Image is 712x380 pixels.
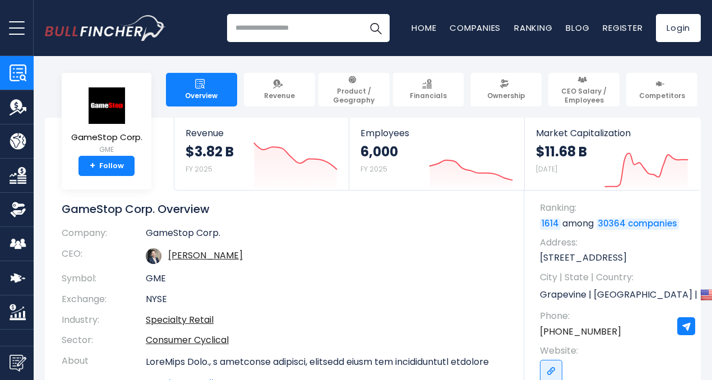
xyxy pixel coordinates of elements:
[548,73,619,106] a: CEO Salary / Employees
[540,217,690,230] p: among
[525,118,700,190] a: Market Capitalization $11.68 B [DATE]
[62,202,507,216] h1: GameStop Corp. Overview
[186,143,234,160] strong: $3.82 B
[540,237,690,249] span: Address:
[626,73,697,106] a: Competitors
[536,164,557,174] small: [DATE]
[540,219,561,230] a: 1614
[360,128,512,138] span: Employees
[264,91,295,100] span: Revenue
[393,73,464,106] a: Financials
[45,15,166,41] img: Bullfincher logo
[514,22,552,34] a: Ranking
[168,249,243,262] a: ceo
[540,271,690,284] span: City | State | Country:
[553,87,614,104] span: CEO Salary / Employees
[71,133,142,142] span: GameStop Corp.
[71,86,143,156] a: GameStop Corp. GME
[470,73,542,106] a: Ownership
[174,118,349,190] a: Revenue $3.82 B FY 2025
[597,219,679,230] a: 30364 companies
[450,22,501,34] a: Companies
[412,22,436,34] a: Home
[540,310,690,322] span: Phone:
[540,252,690,264] p: [STREET_ADDRESS]
[360,164,387,174] small: FY 2025
[186,164,212,174] small: FY 2025
[62,244,146,268] th: CEO:
[71,145,142,155] small: GME
[62,330,146,351] th: Sector:
[185,91,218,100] span: Overview
[487,91,525,100] span: Ownership
[540,345,690,357] span: Website:
[639,91,685,100] span: Competitors
[360,143,398,160] strong: 6,000
[244,73,315,106] a: Revenue
[318,73,390,106] a: Product / Geography
[540,202,690,214] span: Ranking:
[603,22,642,34] a: Register
[536,128,688,138] span: Market Capitalization
[362,14,390,42] button: Search
[146,289,507,310] td: NYSE
[410,91,447,100] span: Financials
[62,228,146,244] th: Company:
[540,286,690,303] p: Grapevine | [GEOGRAPHIC_DATA] | US
[62,289,146,310] th: Exchange:
[45,15,165,41] a: Go to homepage
[62,268,146,289] th: Symbol:
[349,118,524,190] a: Employees 6,000 FY 2025
[566,22,589,34] a: Blog
[186,128,337,138] span: Revenue
[146,228,507,244] td: GameStop Corp.
[166,73,237,106] a: Overview
[656,14,701,42] a: Login
[62,310,146,331] th: Industry:
[146,313,214,326] a: Specialty Retail
[146,268,507,289] td: GME
[90,161,95,171] strong: +
[540,326,621,338] a: [PHONE_NUMBER]
[146,248,161,264] img: ryan-cohen.jpg
[78,156,135,176] a: +Follow
[323,87,385,104] span: Product / Geography
[536,143,587,160] strong: $11.68 B
[146,333,229,346] a: Consumer Cyclical
[10,201,26,218] img: Ownership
